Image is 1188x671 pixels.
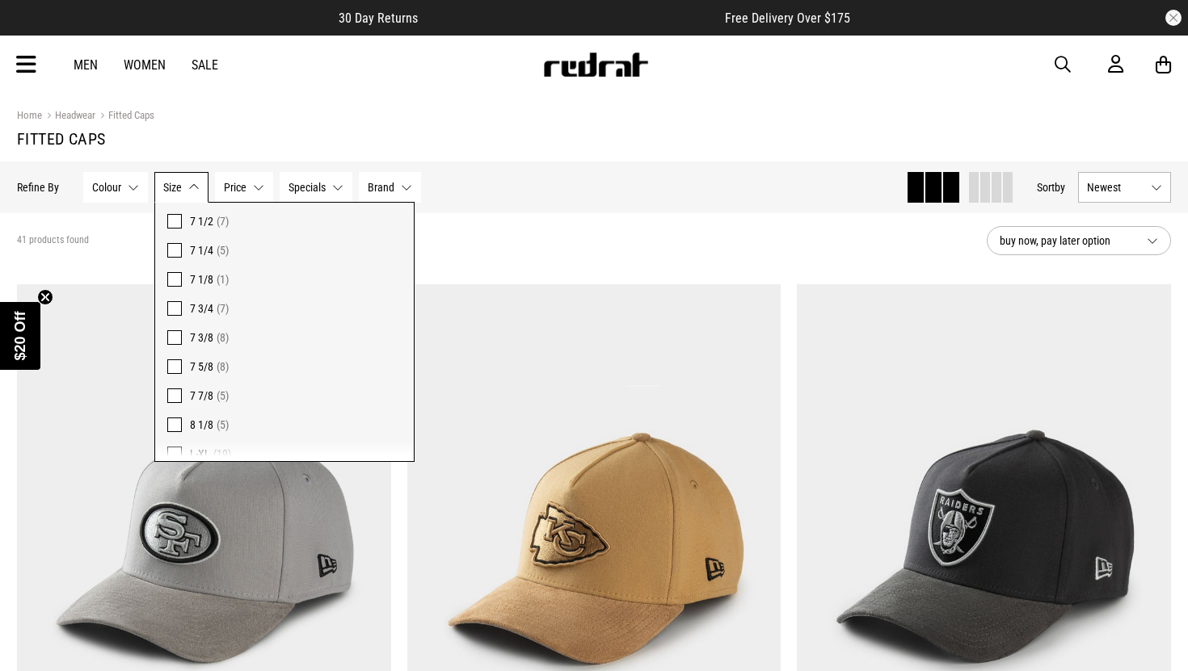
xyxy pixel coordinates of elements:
[74,57,98,73] a: Men
[289,181,326,194] span: Specials
[987,226,1171,255] button: buy now, pay later option
[190,360,213,373] span: 7 5/8
[163,181,182,194] span: Size
[17,234,89,247] span: 41 products found
[217,331,229,344] span: (8)
[92,181,121,194] span: Colour
[192,57,218,73] a: Sale
[190,302,213,315] span: 7 3/4
[190,418,213,431] span: 8 1/8
[37,289,53,305] button: Close teaser
[1000,231,1134,250] span: buy now, pay later option
[215,172,273,203] button: Price
[368,181,394,194] span: Brand
[217,389,229,402] span: (5)
[42,109,95,124] a: Headwear
[217,302,229,315] span: (7)
[224,181,246,194] span: Price
[359,172,421,203] button: Brand
[190,389,213,402] span: 7 7/8
[17,181,59,194] p: Refine By
[217,273,229,286] span: (1)
[213,447,231,460] span: (19)
[190,244,213,257] span: 7 1/4
[217,360,229,373] span: (8)
[13,6,61,55] button: Open LiveChat chat widget
[190,215,213,228] span: 7 1/2
[1037,178,1065,197] button: Sortby
[725,10,850,26] span: Free Delivery Over $175
[95,109,154,124] a: Fitted Caps
[1055,181,1065,194] span: by
[450,10,693,26] iframe: Customer reviews powered by Trustpilot
[542,52,649,77] img: Redrat logo
[1087,181,1144,194] span: Newest
[190,331,213,344] span: 7 3/8
[217,215,229,228] span: (7)
[154,202,415,462] div: Size
[17,129,1171,149] h1: Fitted Caps
[339,10,418,26] span: 30 Day Returns
[190,447,210,460] span: L-XL
[1078,172,1171,203] button: Newest
[83,172,148,203] button: Colour
[12,311,28,360] span: $20 Off
[190,273,213,286] span: 7 1/8
[154,172,209,203] button: Size
[217,418,229,431] span: (5)
[280,172,352,203] button: Specials
[17,109,42,121] a: Home
[124,57,166,73] a: Women
[217,244,229,257] span: (5)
